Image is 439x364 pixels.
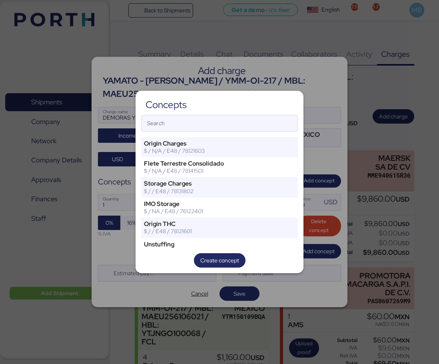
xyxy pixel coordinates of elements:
div: Concepts [146,101,187,108]
div: Unstuffing [144,241,268,248]
input: Search [142,115,297,131]
div: Origin THC [144,220,268,228]
div: $ / N/A / E48 / 78141501 [144,167,268,174]
button: Create concept [194,253,245,268]
div: $ / / E48 / 78121601 [144,228,268,235]
span: Create concept [200,256,239,265]
div: Origin Charges [144,140,268,147]
div: $ / N/A / E48 / 78121603 [144,147,268,154]
div: $ / NA / E48 / 76122401 [144,208,268,215]
div: IMO Storage [144,200,268,208]
div: Storage Charges [144,180,268,187]
div: $ / / E48 / 78131802 [144,188,268,195]
div: Flete Terrestre Consolidado [144,160,268,167]
div: $ / T/CBM / E48 / 78131802 [144,248,268,255]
